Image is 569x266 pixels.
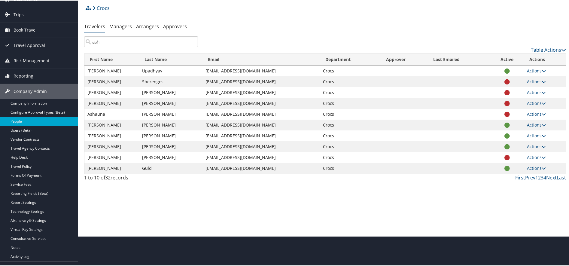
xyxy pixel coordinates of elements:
[14,7,24,22] span: Trips
[14,83,47,98] span: Company Admin
[320,87,381,97] td: Crocs
[527,100,546,105] a: Actions
[515,174,525,180] a: First
[535,174,538,180] a: 1
[320,130,381,141] td: Crocs
[202,119,320,130] td: [EMAIL_ADDRESS][DOMAIN_NAME]
[202,87,320,97] td: [EMAIL_ADDRESS][DOMAIN_NAME]
[320,141,381,151] td: Crocs
[527,89,546,95] a: Actions
[527,78,546,84] a: Actions
[84,65,139,76] td: [PERSON_NAME]
[139,141,202,151] td: [PERSON_NAME]
[524,53,566,65] th: Actions
[139,108,202,119] td: [PERSON_NAME]
[527,67,546,73] a: Actions
[428,53,490,65] th: Last Emailed: activate to sort column ascending
[105,174,111,180] span: 32
[163,23,187,29] a: Approvers
[320,65,381,76] td: Crocs
[139,151,202,162] td: [PERSON_NAME]
[84,173,198,184] div: 1 to 10 of records
[320,97,381,108] td: Crocs
[202,141,320,151] td: [EMAIL_ADDRESS][DOMAIN_NAME]
[84,130,139,141] td: [PERSON_NAME]
[109,23,132,29] a: Managers
[139,65,202,76] td: Upadhyay
[525,174,535,180] a: Prev
[202,76,320,87] td: [EMAIL_ADDRESS][DOMAIN_NAME]
[202,162,320,173] td: [EMAIL_ADDRESS][DOMAIN_NAME]
[202,130,320,141] td: [EMAIL_ADDRESS][DOMAIN_NAME]
[14,22,37,37] span: Book Travel
[139,87,202,97] td: [PERSON_NAME]
[490,53,524,65] th: Active: activate to sort column ascending
[139,162,202,173] td: Guld
[320,53,381,65] th: Department: activate to sort column ascending
[136,23,159,29] a: Arrangers
[84,162,139,173] td: [PERSON_NAME]
[139,119,202,130] td: [PERSON_NAME]
[320,108,381,119] td: Crocs
[527,154,546,160] a: Actions
[527,121,546,127] a: Actions
[320,162,381,173] td: Crocs
[541,174,543,180] a: 3
[320,151,381,162] td: Crocs
[202,97,320,108] td: [EMAIL_ADDRESS][DOMAIN_NAME]
[202,53,320,65] th: Email: activate to sort column ascending
[139,53,202,65] th: Last Name: activate to sort column ascending
[139,130,202,141] td: [PERSON_NAME]
[14,68,33,83] span: Reporting
[531,46,566,53] a: Table Actions
[84,76,139,87] td: [PERSON_NAME]
[84,151,139,162] td: [PERSON_NAME]
[202,151,320,162] td: [EMAIL_ADDRESS][DOMAIN_NAME]
[139,97,202,108] td: [PERSON_NAME]
[84,36,198,47] input: Search
[84,141,139,151] td: [PERSON_NAME]
[14,37,45,52] span: Travel Approval
[93,2,110,14] a: Crocs
[84,97,139,108] td: [PERSON_NAME]
[546,174,557,180] a: Next
[14,53,50,68] span: Risk Management
[543,174,546,180] a: 4
[527,143,546,149] a: Actions
[84,119,139,130] td: [PERSON_NAME]
[84,108,139,119] td: Ashauna
[320,76,381,87] td: Crocs
[84,87,139,97] td: [PERSON_NAME]
[527,111,546,116] a: Actions
[202,65,320,76] td: [EMAIL_ADDRESS][DOMAIN_NAME]
[381,53,428,65] th: Approver
[557,174,566,180] a: Last
[139,76,202,87] td: Sherengos
[320,119,381,130] td: Crocs
[527,132,546,138] a: Actions
[527,165,546,170] a: Actions
[84,23,105,29] a: Travelers
[84,53,139,65] th: First Name: activate to sort column descending
[202,108,320,119] td: [EMAIL_ADDRESS][DOMAIN_NAME]
[538,174,541,180] a: 2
